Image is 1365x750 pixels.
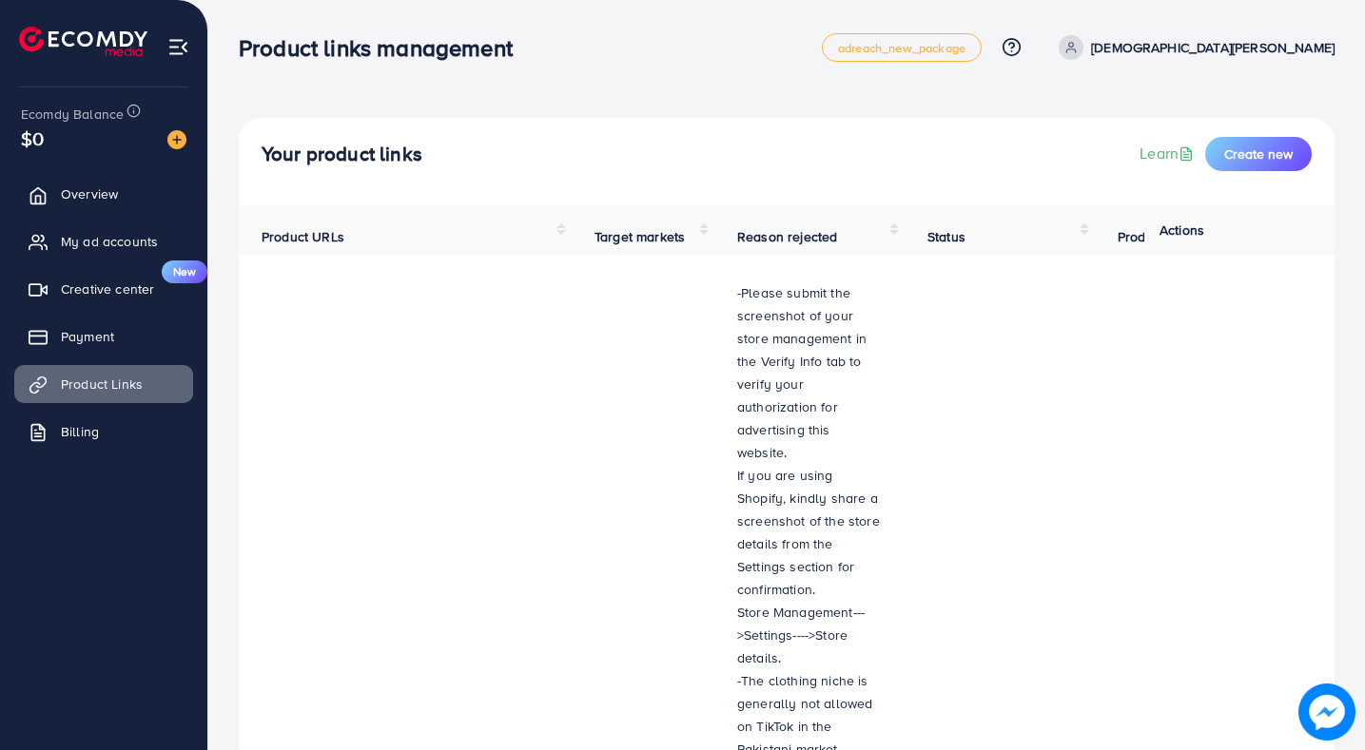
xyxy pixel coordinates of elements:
[14,413,193,451] a: Billing
[14,175,193,213] a: Overview
[1140,143,1198,164] a: Learn
[14,317,193,356] a: Payment
[162,260,207,283] span: New
[927,227,965,246] span: Status
[1051,35,1335,60] a: [DEMOGRAPHIC_DATA][PERSON_NAME]
[1160,221,1204,240] span: Actions
[737,227,837,246] span: Reason rejected
[1224,144,1293,163] span: Create new
[737,603,865,667] span: Store Management--->Settings---->Store details.
[167,130,186,149] img: image
[838,42,965,54] span: adreach_new_package
[61,279,154,298] span: Creative center
[595,227,685,246] span: Target markets
[61,232,158,251] span: My ad accounts
[19,27,147,56] img: logo
[262,227,344,246] span: Product URLs
[1091,36,1335,59] p: [DEMOGRAPHIC_DATA][PERSON_NAME]
[262,143,422,166] h4: Your product links
[737,281,882,464] p: -
[21,105,124,124] span: Ecomdy Balance
[21,125,44,152] span: $0
[239,34,528,62] h3: Product links management
[14,222,193,260] a: My ad accounts
[61,422,99,441] span: Billing
[14,365,193,403] a: Product Links
[1298,683,1355,740] img: image
[14,270,193,308] a: Creative centerNew
[737,283,867,462] span: Please submit the screenshot of your store management in the Verify Info tab to verify your autho...
[1118,227,1201,246] span: Product video
[822,33,982,62] a: adreach_new_package
[737,466,880,599] span: If you are using Shopify, kindly share a screenshot of the store details from the Settings sectio...
[1205,137,1312,171] button: Create new
[61,184,118,203] span: Overview
[61,327,114,346] span: Payment
[167,36,189,58] img: menu
[61,375,143,394] span: Product Links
